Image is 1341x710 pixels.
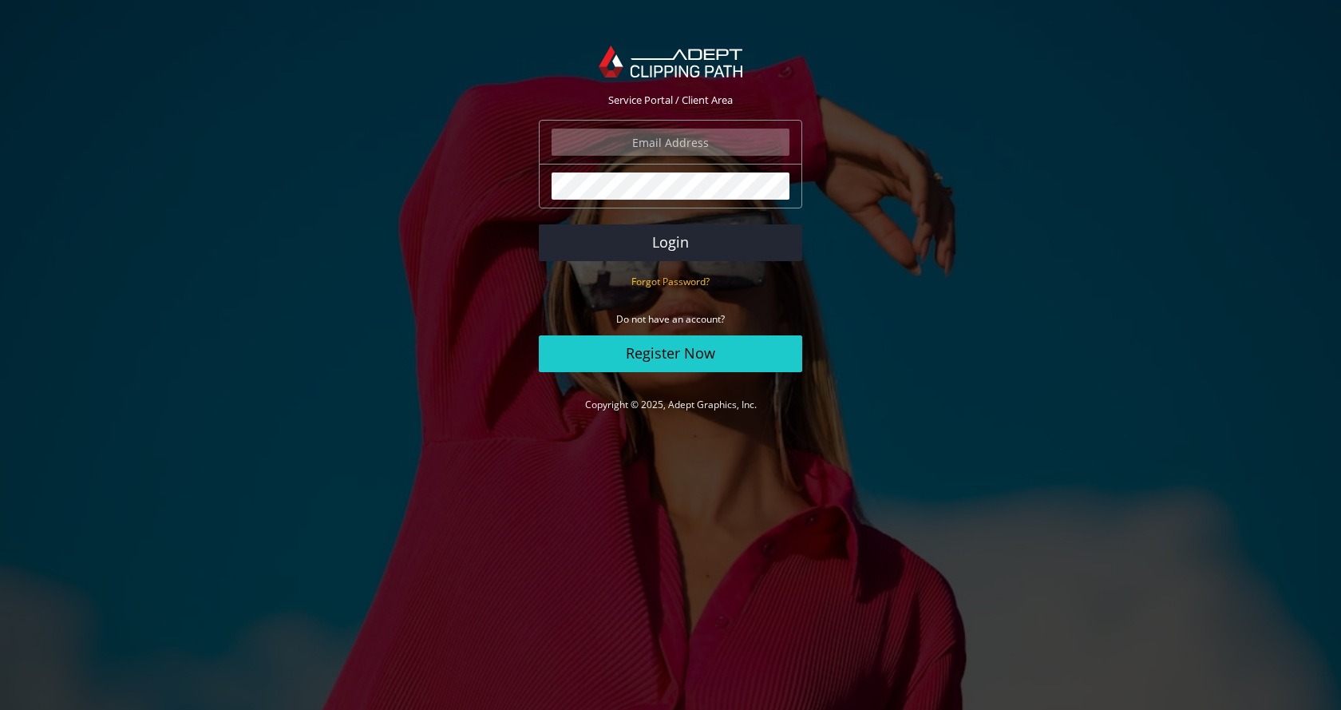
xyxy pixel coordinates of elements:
a: Forgot Password? [631,274,710,288]
small: Forgot Password? [631,275,710,288]
span: Service Portal / Client Area [608,93,733,107]
a: Register Now [539,335,802,372]
img: Adept Graphics [599,46,742,77]
button: Login [539,224,802,261]
input: Email Address [552,129,789,156]
a: Copyright © 2025, Adept Graphics, Inc. [585,398,757,411]
small: Do not have an account? [616,312,725,326]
